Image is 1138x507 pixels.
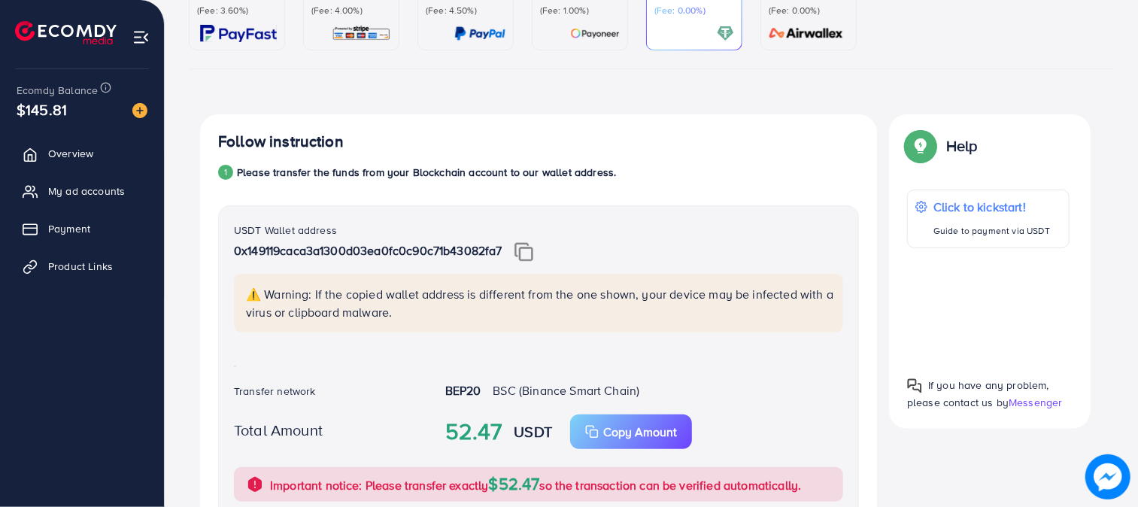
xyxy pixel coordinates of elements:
[311,5,391,17] p: (Fee: 4.00%)
[17,83,98,98] span: Ecomdy Balance
[246,475,264,493] img: alert
[426,5,505,17] p: (Fee: 4.50%)
[270,475,801,494] p: Important notice: Please transfer exactly so the transaction can be verified automatically.
[218,165,233,180] div: 1
[1085,454,1130,499] img: image
[332,25,391,42] img: card
[48,221,90,236] span: Payment
[1009,395,1062,410] span: Messenger
[570,25,620,42] img: card
[197,5,277,17] p: (Fee: 3.60%)
[946,137,978,155] p: Help
[907,132,934,159] img: Popup guide
[11,214,153,244] a: Payment
[769,5,848,17] p: (Fee: 0.00%)
[11,176,153,206] a: My ad accounts
[764,25,848,42] img: card
[11,138,153,168] a: Overview
[17,99,67,120] span: $145.81
[907,378,1049,410] span: If you have any problem, please contact us by
[570,414,692,449] button: Copy Amount
[907,378,922,393] img: Popup guide
[15,21,117,44] img: logo
[218,132,344,151] h4: Follow instruction
[489,472,540,495] span: $52.47
[246,285,834,321] p: ⚠️ Warning: If the copied wallet address is different from the one shown, your device may be infe...
[540,5,620,17] p: (Fee: 1.00%)
[933,222,1050,240] p: Guide to payment via USDT
[48,184,125,199] span: My ad accounts
[514,242,533,262] img: img
[132,103,147,118] img: image
[717,25,734,42] img: card
[454,25,505,42] img: card
[654,5,734,17] p: (Fee: 0.00%)
[234,241,843,262] p: 0x149119caca3a1300d03ea0fc0c90c71b43082fa7
[493,382,639,399] span: BSC (Binance Smart Chain)
[445,382,481,399] strong: BEP20
[514,420,552,442] strong: USDT
[234,384,316,399] label: Transfer network
[132,29,150,46] img: menu
[11,251,153,281] a: Product Links
[234,223,337,238] label: USDT Wallet address
[48,146,93,161] span: Overview
[603,423,677,441] p: Copy Amount
[200,25,277,42] img: card
[48,259,113,274] span: Product Links
[933,198,1050,216] p: Click to kickstart!
[234,419,323,441] label: Total Amount
[237,163,616,181] p: Please transfer the funds from your Blockchain account to our wallet address.
[445,415,502,448] strong: 52.47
